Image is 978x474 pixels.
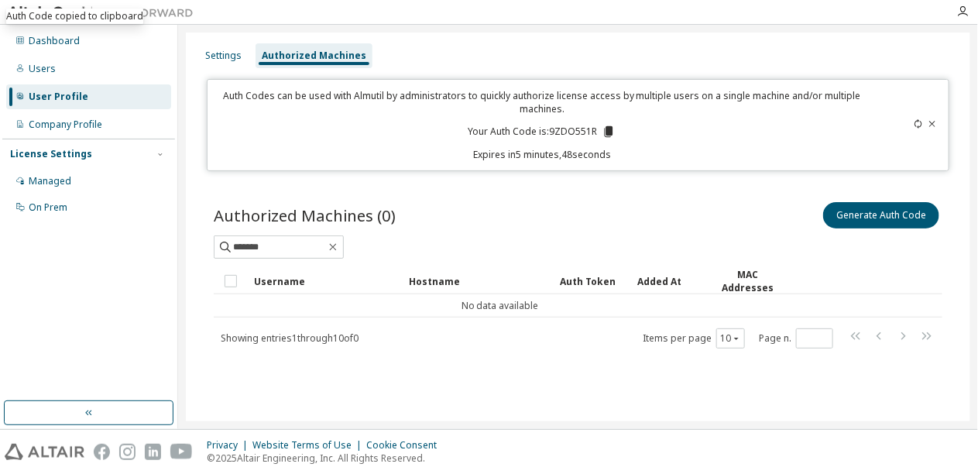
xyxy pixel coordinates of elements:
p: Your Auth Code is: 9ZDO551R [468,125,616,139]
span: Page n. [759,328,833,349]
div: User Profile [29,91,88,103]
div: Added At [637,269,702,294]
td: No data available [214,294,786,318]
img: youtube.svg [170,444,193,460]
p: © 2025 Altair Engineering, Inc. All Rights Reserved. [207,452,446,465]
div: Auth Token [560,269,625,294]
div: Username [254,269,396,294]
span: Items per page [643,328,745,349]
img: linkedin.svg [145,444,161,460]
div: Company Profile [29,118,102,131]
div: Dashboard [29,35,80,47]
span: Showing entries 1 through 10 of 0 [221,331,359,345]
div: Hostname [409,269,547,294]
img: Altair One [8,5,201,20]
div: Cookie Consent [366,439,446,452]
div: MAC Addresses [715,268,780,294]
span: Authorized Machines (0) [214,204,396,226]
div: On Prem [29,201,67,214]
div: Privacy [207,439,252,452]
p: Expires in 5 minutes, 48 seconds [217,148,867,161]
img: instagram.svg [119,444,136,460]
div: Managed [29,175,71,187]
div: Auth Code copied to clipboard [6,9,143,24]
button: 10 [720,332,741,345]
button: Generate Auth Code [823,202,939,228]
div: Settings [205,50,242,62]
div: Authorized Machines [262,50,366,62]
div: Website Terms of Use [252,439,366,452]
img: facebook.svg [94,444,110,460]
div: License Settings [10,148,92,160]
div: Users [29,63,56,75]
img: altair_logo.svg [5,444,84,460]
p: Auth Codes can be used with Almutil by administrators to quickly authorize license access by mult... [217,89,867,115]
